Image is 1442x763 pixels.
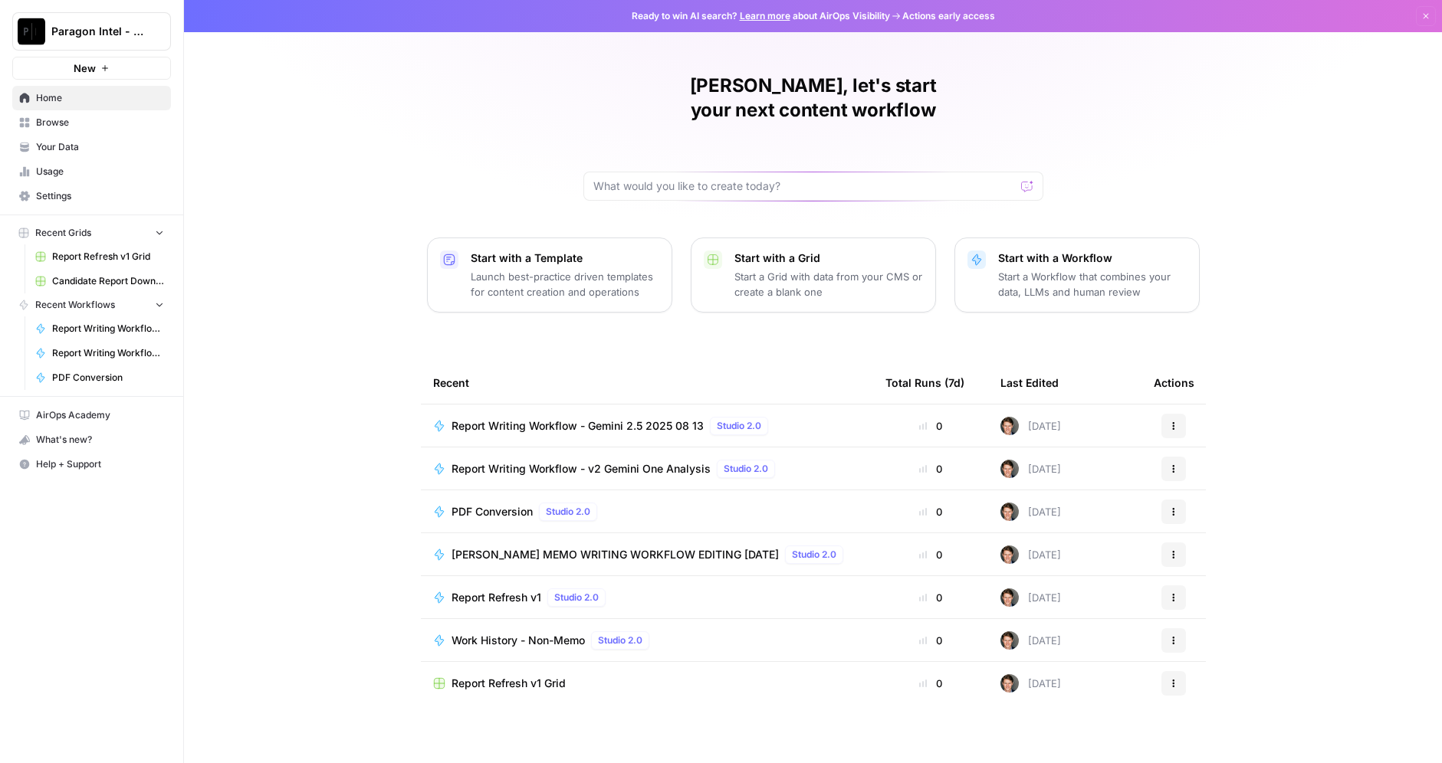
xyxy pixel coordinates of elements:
[36,408,164,422] span: AirOps Academy
[452,418,704,434] span: Report Writing Workflow - Gemini 2.5 2025 08 13
[691,237,936,313] button: Start with a GridStart a Grid with data from your CMS or create a blank one
[583,74,1043,123] h1: [PERSON_NAME], let's start your next content workflow
[1000,631,1061,650] div: [DATE]
[12,184,171,208] a: Settings
[1000,362,1059,404] div: Last Edited
[433,588,861,607] a: Report Refresh v1Studio 2.0
[1000,503,1061,521] div: [DATE]
[28,269,171,293] a: Candidate Report Download Sheet
[433,545,861,564] a: [PERSON_NAME] MEMO WRITING WORKFLOW EDITING [DATE]Studio 2.0
[452,676,566,691] span: Report Refresh v1 Grid
[452,547,779,562] span: [PERSON_NAME] MEMO WRITING WORKFLOW EDITING [DATE]
[1000,674,1019,693] img: qw00ik6ez51o8uf7vgx83yxyzow9
[36,91,164,105] span: Home
[546,505,590,519] span: Studio 2.0
[74,61,96,76] span: New
[52,274,164,288] span: Candidate Report Download Sheet
[12,159,171,184] a: Usage
[35,226,91,240] span: Recent Grids
[12,110,171,135] a: Browse
[28,244,171,269] a: Report Refresh v1 Grid
[28,365,171,390] a: PDF Conversion
[52,371,164,385] span: PDF Conversion
[471,269,659,300] p: Launch best-practice driven templates for content creation and operations
[885,418,976,434] div: 0
[12,86,171,110] a: Home
[36,189,164,203] span: Settings
[12,57,171,80] button: New
[452,590,541,605] span: Report Refresh v1
[433,460,861,478] a: Report Writing Workflow - v2 Gemini One AnalysisStudio 2.0
[452,461,711,476] span: Report Writing Workflow - v2 Gemini One Analysis
[433,631,861,650] a: Work History - Non-MemoStudio 2.0
[740,10,790,21] a: Learn more
[52,322,164,336] span: Report Writing Workflow - Gemini 2.5 2025 08 13
[1000,417,1061,435] div: [DATE]
[12,12,171,51] button: Workspace: Paragon Intel - Bill / Ty / Colby R&D
[452,504,533,519] span: PDF Conversion
[36,140,164,154] span: Your Data
[885,362,964,404] div: Total Runs (7d)
[1000,460,1061,478] div: [DATE]
[998,269,1187,300] p: Start a Workflow that combines your data, LLMs and human review
[13,428,170,451] div: What's new?
[471,251,659,266] p: Start with a Template
[12,293,171,316] button: Recent Workflows
[1000,588,1061,607] div: [DATE]
[724,462,768,476] span: Studio 2.0
[52,346,164,360] span: Report Writing Workflow - v2 Gemini One Analysis
[554,591,599,604] span: Studio 2.0
[885,590,976,605] div: 0
[12,135,171,159] a: Your Data
[902,9,995,23] span: Actions early access
[717,419,761,433] span: Studio 2.0
[885,633,976,648] div: 0
[1000,417,1019,435] img: qw00ik6ez51o8uf7vgx83yxyzow9
[28,316,171,341] a: Report Writing Workflow - Gemini 2.5 2025 08 13
[28,341,171,365] a: Report Writing Workflow - v2 Gemini One Analysis
[36,165,164,178] span: Usage
[1000,588,1019,607] img: qw00ik6ez51o8uf7vgx83yxyzow9
[1000,545,1061,564] div: [DATE]
[433,676,861,691] a: Report Refresh v1 Grid
[51,24,144,39] span: Paragon Intel - Bill / Ty / [PERSON_NAME] R&D
[1154,362,1194,404] div: Actions
[593,178,1015,194] input: What would you like to create today?
[1000,503,1019,521] img: qw00ik6ez51o8uf7vgx83yxyzow9
[35,298,115,312] span: Recent Workflows
[1000,460,1019,478] img: qw00ik6ez51o8uf7vgx83yxyzow9
[52,250,164,264] span: Report Refresh v1 Grid
[427,237,672,313] button: Start with a TemplateLaunch best-practice driven templates for content creation and operations
[734,269,923,300] p: Start a Grid with data from your CMS or create a blank one
[885,547,976,562] div: 0
[1000,631,1019,650] img: qw00ik6ez51o8uf7vgx83yxyzow9
[954,237,1200,313] button: Start with a WorkflowStart a Workflow that combines your data, LLMs and human review
[12,403,171,427] a: AirOps Academy
[36,116,164,129] span: Browse
[885,504,976,519] div: 0
[1000,545,1019,564] img: qw00ik6ez51o8uf7vgx83yxyzow9
[598,634,642,647] span: Studio 2.0
[12,221,171,244] button: Recent Grids
[12,427,171,452] button: What's new?
[885,461,976,476] div: 0
[36,457,164,471] span: Help + Support
[632,9,890,23] span: Ready to win AI search? about AirOps Visibility
[792,548,836,562] span: Studio 2.0
[433,417,861,435] a: Report Writing Workflow - Gemini 2.5 2025 08 13Studio 2.0
[998,251,1187,266] p: Start with a Workflow
[1000,674,1061,693] div: [DATE]
[734,251,923,266] p: Start with a Grid
[452,633,585,648] span: Work History - Non-Memo
[18,18,45,45] img: Paragon Intel - Bill / Ty / Colby R&D Logo
[433,503,861,521] a: PDF ConversionStudio 2.0
[12,452,171,476] button: Help + Support
[885,676,976,691] div: 0
[433,362,861,404] div: Recent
